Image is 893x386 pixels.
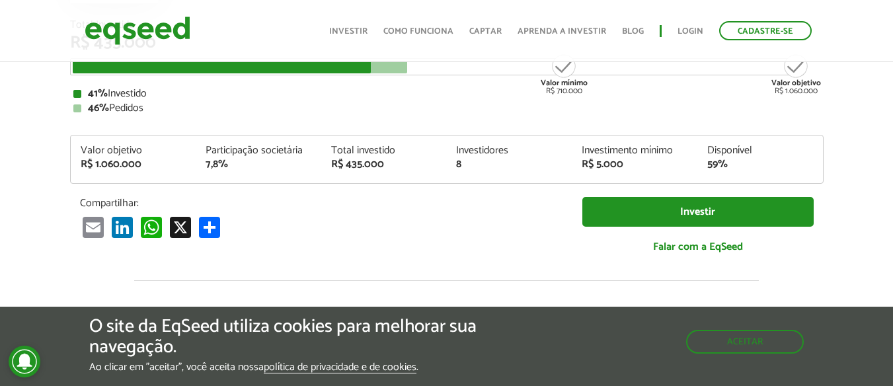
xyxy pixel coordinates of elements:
strong: 46% [88,99,109,117]
div: Pedidos [73,103,820,114]
a: Falar com a EqSeed [582,233,814,260]
button: Aceitar [686,330,804,354]
div: Total investido [331,145,437,156]
div: R$ 5.000 [582,159,687,170]
a: X [167,216,194,238]
div: 8 [456,159,562,170]
div: Investido [73,89,820,99]
a: Investir [329,27,368,36]
div: R$ 710.000 [539,53,589,95]
div: R$ 1.060.000 [771,53,821,95]
p: Compartilhar: [80,197,563,210]
div: Investidores [456,145,562,156]
div: Participação societária [206,145,311,156]
div: R$ 435.000 [331,159,437,170]
strong: Valor objetivo [771,77,821,89]
a: Como funciona [383,27,453,36]
a: política de privacidade e de cookies [264,362,416,373]
div: Investimento mínimo [582,145,687,156]
a: Compartilhe [196,216,223,238]
div: R$ 1.060.000 [81,159,186,170]
strong: 41% [88,85,108,102]
div: 59% [707,159,813,170]
p: Ao clicar em "aceitar", você aceita nossa . [89,361,518,373]
div: Valor objetivo [81,145,186,156]
strong: Valor mínimo [541,77,588,89]
img: EqSeed [85,13,190,48]
a: Blog [622,27,644,36]
h5: O site da EqSeed utiliza cookies para melhorar sua navegação. [89,317,518,358]
div: Disponível [707,145,813,156]
a: WhatsApp [138,216,165,238]
a: LinkedIn [109,216,136,238]
a: Email [80,216,106,238]
a: Captar [469,27,502,36]
div: 7,8% [206,159,311,170]
a: Cadastre-se [719,21,812,40]
a: Investir [582,197,814,227]
a: Aprenda a investir [518,27,606,36]
a: Login [678,27,703,36]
